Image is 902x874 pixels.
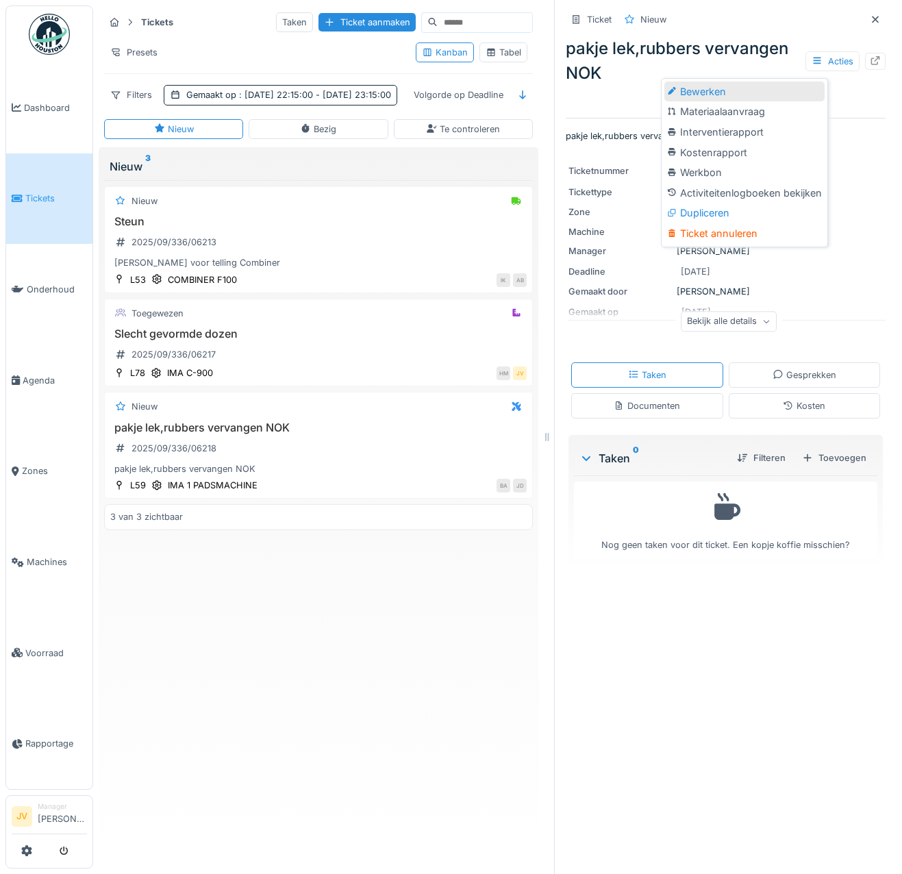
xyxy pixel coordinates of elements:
[154,123,194,136] div: Nieuw
[664,122,825,142] div: Interventierapport
[805,51,860,71] div: Acties
[408,85,510,105] div: Volgorde op Deadline
[22,464,87,477] span: Zones
[131,348,216,361] div: 2025/09/336/06217
[568,164,671,177] div: Ticketnummer
[681,312,777,332] div: Bekijk alle details
[566,36,886,86] div: pakje lek,rubbers vervangen NOK
[145,158,151,175] sup: 3
[38,801,87,831] li: [PERSON_NAME]
[27,555,87,569] span: Machines
[664,223,825,244] div: Ticket annuleren
[633,450,639,466] sup: 0
[568,205,671,218] div: Zone
[426,123,500,136] div: Te controleren
[568,245,671,258] div: Manager
[568,186,671,199] div: Tickettype
[300,123,336,136] div: Bezig
[664,142,825,163] div: Kostenrapport
[568,245,883,258] div: [PERSON_NAME]
[110,158,527,175] div: Nieuw
[110,327,527,340] h3: Slecht gevormde dozen
[513,366,527,380] div: JV
[12,806,32,827] li: JV
[27,283,87,296] span: Onderhoud
[664,183,825,203] div: Activiteitenlogboeken bekijken
[236,90,391,100] span: : [DATE] 22:15:00 - [DATE] 23:15:00
[566,129,886,142] p: pakje lek,rubbers vervangen NOK
[731,449,791,467] div: Filteren
[568,285,883,298] div: [PERSON_NAME]
[497,479,510,492] div: BA
[130,366,145,379] div: L78
[773,369,836,382] div: Gesprekken
[131,195,158,208] div: Nieuw
[23,374,87,387] span: Agenda
[587,13,612,26] div: Ticket
[130,273,146,286] div: L53
[640,13,666,26] div: Nieuw
[104,42,164,62] div: Presets
[131,400,158,413] div: Nieuw
[168,479,258,492] div: IMA 1 PADSMACHINE
[681,265,710,278] div: [DATE]
[110,462,527,475] div: pakje lek,rubbers vervangen NOK
[24,101,87,114] span: Dashboard
[583,488,868,551] div: Nog geen taken voor dit ticket. Een kopje koffie misschien?
[628,369,666,382] div: Taken
[25,192,87,205] span: Tickets
[486,46,521,59] div: Tabel
[318,13,416,32] div: Ticket aanmaken
[130,479,146,492] div: L59
[664,82,825,102] div: Bewerken
[186,88,391,101] div: Gemaakt op
[664,162,825,183] div: Werkbon
[664,101,825,122] div: Materiaalaanvraag
[136,16,179,29] strong: Tickets
[25,647,87,660] span: Voorraad
[167,366,213,379] div: IMA C-900
[568,285,671,298] div: Gemaakt door
[110,256,527,269] div: [PERSON_NAME] voor telling Combiner
[579,450,726,466] div: Taken
[664,203,825,223] div: Dupliceren
[131,307,184,320] div: Toegewezen
[29,14,70,55] img: Badge_color-CXgf-gQk.svg
[422,46,468,59] div: Kanban
[104,85,158,105] div: Filters
[568,265,671,278] div: Deadline
[110,510,183,523] div: 3 van 3 zichtbaar
[497,273,510,287] div: IK
[110,215,527,228] h3: Steun
[131,236,216,249] div: 2025/09/336/06213
[513,479,527,492] div: JD
[497,366,510,380] div: HM
[38,801,87,812] div: Manager
[513,273,527,287] div: AB
[25,737,87,750] span: Rapportage
[131,442,216,455] div: 2025/09/336/06218
[168,273,237,286] div: COMBINER F100
[568,225,671,238] div: Machine
[797,449,872,467] div: Toevoegen
[783,399,825,412] div: Kosten
[276,12,313,32] div: Taken
[614,399,680,412] div: Documenten
[110,421,527,434] h3: pakje lek,rubbers vervangen NOK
